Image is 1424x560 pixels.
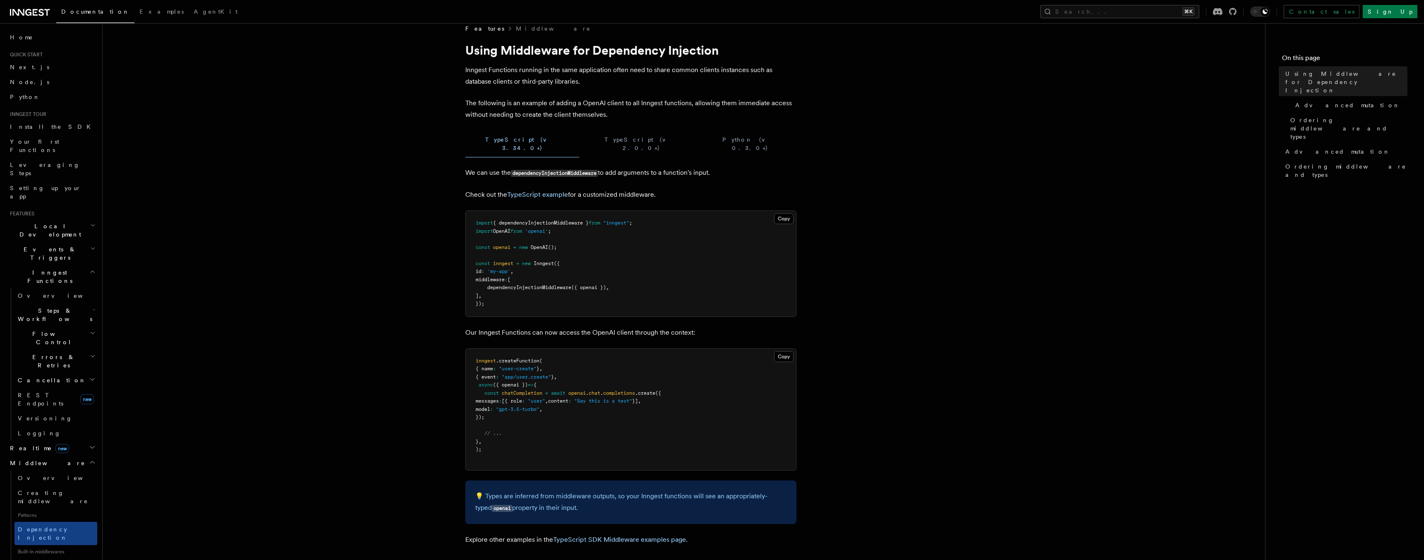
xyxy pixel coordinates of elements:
span: , [554,374,557,380]
a: Using Middleware for Dependency Injection [1282,66,1407,98]
span: Realtime [7,444,69,452]
span: => [528,382,534,388]
span: const [476,261,490,266]
a: Home [7,30,97,45]
a: Logging [14,426,97,441]
button: Realtimenew [7,441,97,456]
a: Middleware [516,24,591,33]
span: middleware [476,277,505,282]
span: }] [632,398,638,404]
button: Cancellation [14,373,97,388]
a: Advanced mutation [1282,144,1407,159]
span: Cancellation [14,376,86,384]
button: TypeScript (v 2.0.0+) [586,130,697,157]
span: }); [476,414,484,420]
span: Leveraging Steps [10,162,80,176]
span: new [55,444,69,453]
a: Overview [14,471,97,485]
span: inngest [493,261,513,266]
span: } [551,374,554,380]
span: ; [548,228,551,234]
span: "Say this is a test" [574,398,632,404]
span: ({ openai }) [571,285,606,290]
span: REST Endpoints [18,392,63,407]
span: Documentation [61,8,130,15]
a: Leveraging Steps [7,157,97,181]
span: await [551,390,565,396]
span: Overview [18,292,103,299]
a: Advanced mutation [1292,98,1407,113]
span: from [510,228,522,234]
span: , [545,398,548,404]
p: The following is an example of adding a OpenAI client to all Inngest functions, allowing them imm... [465,97,796,121]
p: Our Inngest Functions can now access the OpenAI client through the context: [465,327,796,338]
span: Python [10,94,40,100]
span: Using Middleware for Dependency Injection [1285,70,1407,94]
p: Explore other examples in the . [465,534,796,546]
span: Dependency Injection [18,526,67,541]
span: } [476,439,479,444]
span: { event [476,374,496,380]
span: 'my-app' [487,268,510,274]
button: Toggle dark mode [1250,7,1270,17]
span: Local Development [7,222,90,239]
span: messages [476,398,499,404]
span: Inngest tour [7,111,46,118]
span: Middleware [7,459,85,467]
span: completions [603,390,635,396]
span: Features [7,210,34,217]
span: Examples [140,8,184,15]
a: Ordering middleware and types [1282,159,1407,182]
a: Dependency Injection [14,522,97,545]
span: Events & Triggers [7,245,90,262]
a: TypeScript SDK Middleware examples page [553,536,686,543]
span: , [479,293,481,299]
span: , [479,439,481,444]
a: AgentKit [189,2,243,22]
button: Middleware [7,456,97,471]
span: ] [476,293,479,299]
span: Patterns [14,509,97,522]
span: = [545,390,548,396]
a: Node.js [7,75,97,89]
span: , [638,398,641,404]
span: ({ [554,261,560,266]
span: { name [476,366,493,372]
span: Logging [18,430,61,437]
p: Check out the for a customized middleware. [465,189,796,200]
span: ; [629,220,632,226]
a: REST Endpointsnew [14,388,97,411]
span: { dependencyInjectionMiddleware } [493,220,589,226]
a: TypeScript example [507,191,568,198]
span: } [536,366,539,372]
span: new [519,244,528,250]
a: Creating middleware [14,485,97,509]
span: model [476,406,490,412]
span: "inngest" [603,220,629,226]
button: Python (v 0.3.0+) [704,130,796,157]
a: Overview [14,288,97,303]
span: Features [465,24,504,33]
span: chatCompletion [502,390,542,396]
button: Events & Triggers [7,242,97,265]
span: OpenAI [531,244,548,250]
span: new [522,261,531,266]
span: const [476,244,490,250]
span: openai [568,390,586,396]
span: Setting up your app [10,185,81,200]
button: Inngest Functions [7,265,97,288]
span: "app/user.create" [502,374,551,380]
span: }); [476,301,484,307]
span: Advanced mutation [1295,101,1400,109]
span: Home [10,33,33,41]
code: dependencyInjectionMiddleware [511,170,598,177]
kbd: ⌘K [1183,7,1194,16]
button: Copy [774,213,794,224]
span: openai [493,244,510,250]
span: Next.js [10,64,49,70]
span: ({ [655,390,661,396]
span: : [481,268,484,274]
span: const [484,390,499,396]
span: : [568,398,571,404]
span: from [589,220,600,226]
